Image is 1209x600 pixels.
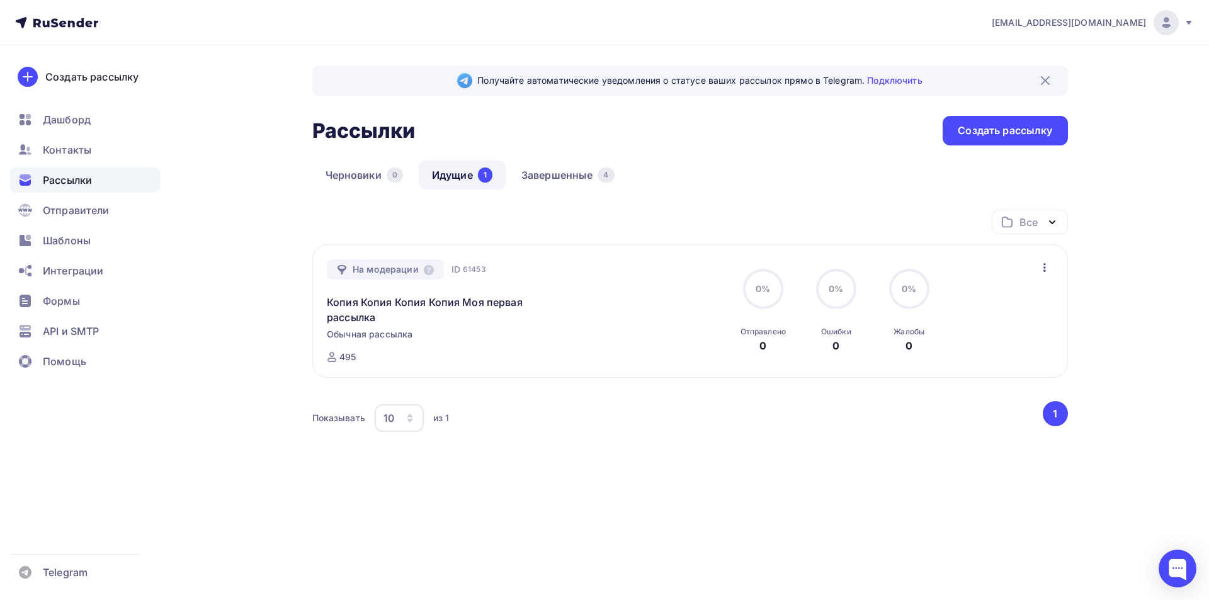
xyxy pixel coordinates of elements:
[992,210,1068,234] button: Все
[339,351,356,363] div: 495
[43,263,103,278] span: Интеграции
[451,263,460,276] span: ID
[312,161,416,190] a: Черновики0
[312,412,365,424] div: Показывать
[478,167,492,183] div: 1
[905,338,912,353] div: 0
[374,404,424,433] button: 10
[741,327,786,337] div: Отправлено
[598,167,614,183] div: 4
[43,233,91,248] span: Шаблоны
[327,328,412,341] span: Обычная рассылка
[477,74,922,87] span: Получайте автоматические уведомления о статусе ваших рассылок прямо в Telegram.
[894,327,924,337] div: Жалобы
[1040,401,1068,426] ul: Pagination
[992,16,1146,29] span: [EMAIL_ADDRESS][DOMAIN_NAME]
[383,410,394,426] div: 10
[463,263,486,276] span: 61453
[387,167,403,183] div: 0
[10,137,160,162] a: Контакты
[10,288,160,314] a: Формы
[43,324,99,339] span: API и SMTP
[419,161,506,190] a: Идущие1
[10,167,160,193] a: Рассылки
[10,198,160,223] a: Отправители
[43,112,91,127] span: Дашборд
[821,327,851,337] div: Ошибки
[10,107,160,132] a: Дашборд
[43,142,91,157] span: Контакты
[1043,401,1068,426] button: Go to page 1
[327,295,543,325] a: Копия Копия Копия Копия Моя первая рассылка
[45,69,139,84] div: Создать рассылку
[43,565,88,580] span: Telegram
[759,338,766,353] div: 0
[457,73,472,88] img: Telegram
[756,283,770,294] span: 0%
[992,10,1194,35] a: [EMAIL_ADDRESS][DOMAIN_NAME]
[327,259,444,280] div: На модерации
[958,123,1052,138] div: Создать рассылку
[43,354,86,369] span: Помощь
[10,228,160,253] a: Шаблоны
[43,173,92,188] span: Рассылки
[43,293,80,308] span: Формы
[433,412,450,424] div: из 1
[832,338,839,353] div: 0
[43,203,110,218] span: Отправители
[312,118,416,144] h2: Рассылки
[1019,215,1037,230] div: Все
[902,283,916,294] span: 0%
[829,283,843,294] span: 0%
[508,161,628,190] a: Завершенные4
[867,75,922,86] a: Подключить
